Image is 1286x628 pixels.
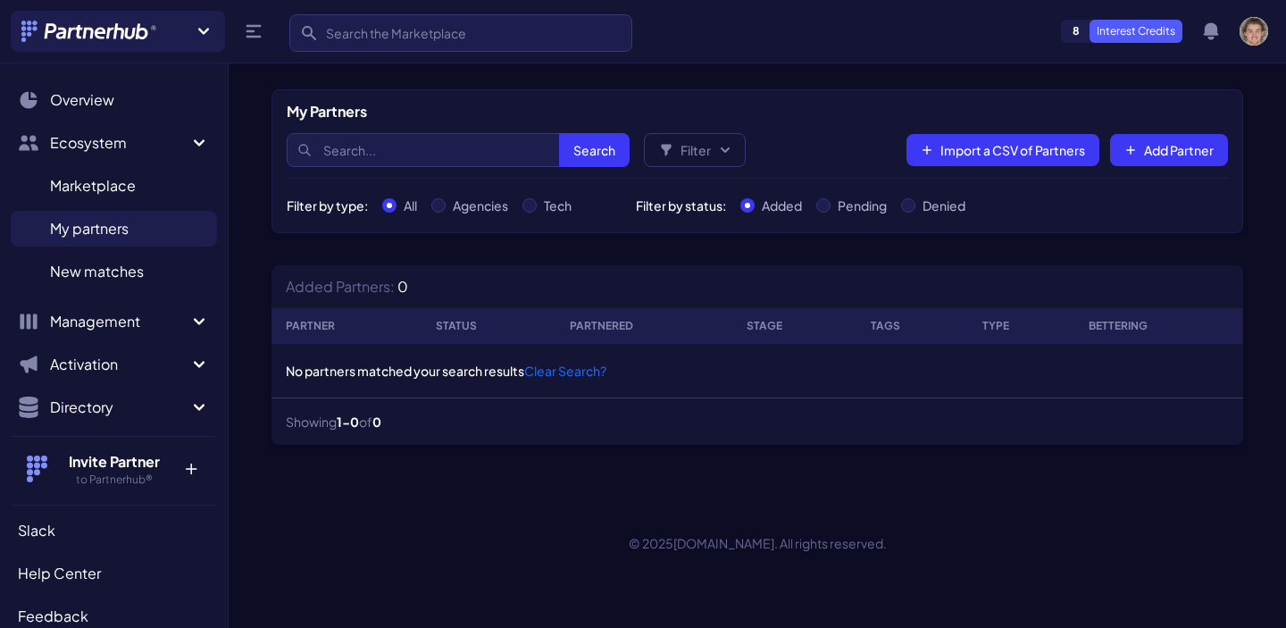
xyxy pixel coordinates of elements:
[50,397,188,418] span: Directory
[50,311,188,332] span: Management
[11,513,217,548] a: Slack
[286,277,395,296] span: Added Partners:
[11,168,217,204] a: Marketplace
[11,389,217,425] button: Directory
[11,125,217,161] button: Ecosystem
[56,473,171,487] h5: to Partnerhub®
[50,89,114,111] span: Overview
[56,451,171,473] h4: Invite Partner
[404,197,417,214] label: All
[1061,20,1182,43] a: 8Interest Credits
[673,535,774,551] a: [DOMAIN_NAME]
[524,363,606,379] a: Clear Search?
[968,308,1074,344] th: Type
[50,132,188,154] span: Ecosystem
[372,414,381,430] span: 0
[11,304,217,339] button: Management
[50,261,144,282] span: New matches
[1062,21,1090,42] span: 8
[544,197,572,214] label: Tech
[287,133,630,167] input: Search...
[11,436,217,501] button: Invite Partner to Partnerhub® +
[229,534,1286,552] p: © 2025 . All rights reserved.
[1074,308,1243,344] th: Bettering
[287,197,368,214] div: Filter by type:
[856,308,968,344] th: Tags
[1110,134,1228,166] button: Add Partner
[636,197,726,214] div: Filter by status:
[18,520,55,541] span: Slack
[762,197,802,214] label: Added
[18,563,101,584] span: Help Center
[1240,17,1268,46] img: user photo
[555,308,732,344] th: Partnered
[287,101,367,122] h5: My Partners
[11,347,217,382] button: Activation
[838,197,887,214] label: Pending
[289,14,632,52] input: Search the Marketplace
[1090,20,1182,43] p: Interest Credits
[50,218,129,239] span: My partners
[271,344,1243,398] th: No partners matched your search results
[923,197,965,214] label: Denied
[397,277,408,296] span: 0
[453,197,508,214] label: Agencies
[11,211,217,247] a: My partners
[171,451,210,480] p: +
[644,133,746,167] button: Filter
[50,354,188,375] span: Activation
[18,606,88,627] span: Feedback
[422,308,555,344] th: Status
[271,308,422,344] th: Partner
[732,308,856,344] th: Stage
[50,175,136,197] span: Marketplace
[11,556,217,591] a: Help Center
[906,134,1099,166] a: Import a CSV of Partners
[559,133,630,167] button: Search
[21,21,158,42] img: Partnerhub® Logo
[11,254,217,289] a: New matches
[271,398,1243,445] nav: Table navigation
[286,413,381,431] span: Showing of
[11,82,217,118] a: Overview
[337,414,359,430] span: 1-0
